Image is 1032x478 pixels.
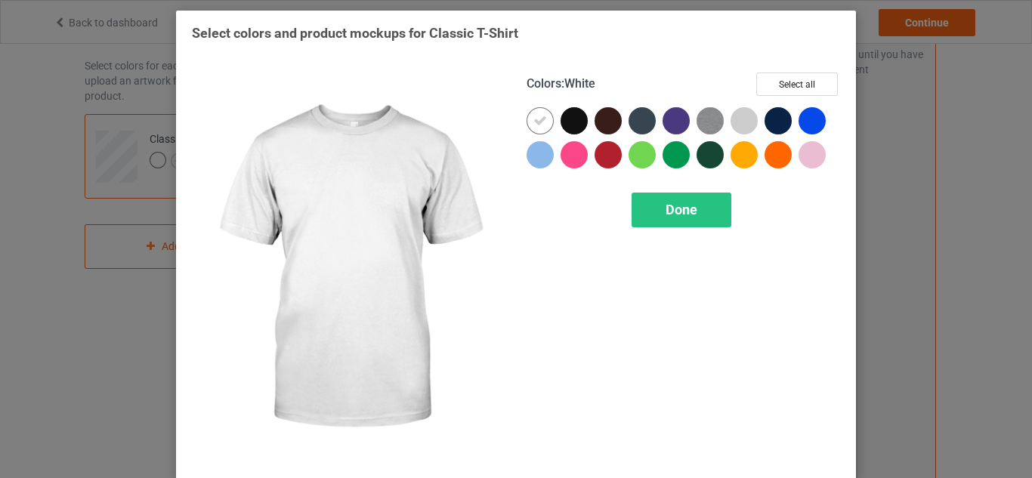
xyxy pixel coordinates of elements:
[697,107,724,134] img: heather_texture.png
[564,76,595,91] span: White
[666,202,697,217] span: Done
[756,72,838,96] button: Select all
[192,25,518,41] span: Select colors and product mockups for Classic T-Shirt
[527,76,595,92] h4: :
[527,76,561,91] span: Colors
[192,72,505,464] img: regular.jpg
